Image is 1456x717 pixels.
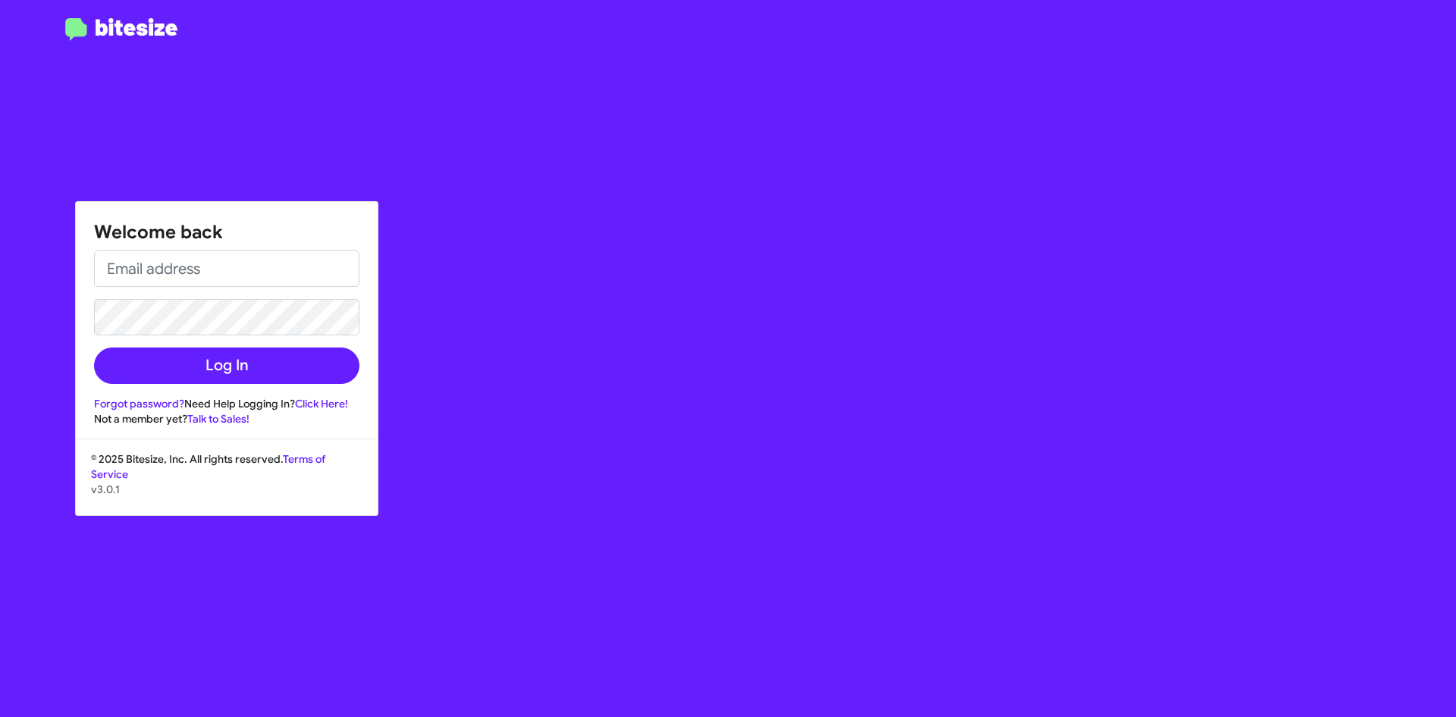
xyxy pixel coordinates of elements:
input: Email address [94,250,359,287]
h1: Welcome back [94,220,359,244]
div: Not a member yet? [94,411,359,426]
a: Forgot password? [94,397,184,410]
button: Log In [94,347,359,384]
p: v3.0.1 [91,482,362,497]
div: © 2025 Bitesize, Inc. All rights reserved. [76,451,378,515]
div: Need Help Logging In? [94,396,359,411]
a: Talk to Sales! [187,412,249,426]
a: Click Here! [295,397,348,410]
